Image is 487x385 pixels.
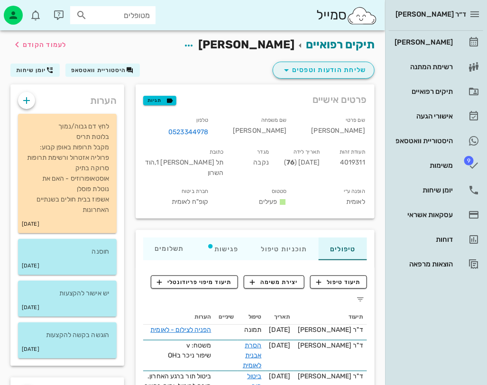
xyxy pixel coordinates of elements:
[168,127,208,137] a: 0523344978
[195,238,250,260] div: פגישות
[261,117,287,123] small: שם משפחה
[317,278,361,286] span: תיעוד טיפול
[139,310,215,325] th: הערות
[145,158,223,177] span: הוד השרון
[272,188,287,194] small: סטטוס
[10,84,124,112] div: הערות
[22,261,39,271] small: [DATE]
[147,96,172,105] span: תגיות
[182,188,208,194] small: חברת ביטוח
[393,236,453,243] div: דוחות
[151,275,238,289] button: תיעוד מיפוי פריודונטלי
[244,275,305,289] button: יצירת משימה
[312,92,367,107] span: פרטים אישיים
[340,149,365,155] small: תעודת זהות
[294,113,373,145] div: [PERSON_NAME]
[464,156,474,165] span: תג
[22,302,39,313] small: [DATE]
[393,88,453,95] div: תיקים רפואיים
[26,288,109,299] p: יש אישור להקצעות
[23,41,67,49] span: לעמוד הקודם
[294,149,320,155] small: תאריך לידה
[344,188,365,194] small: הופנה ע״י
[238,310,266,325] th: טיפול
[155,158,156,166] span: ,
[216,113,294,145] div: [PERSON_NAME]
[143,96,176,105] button: תגיות
[306,38,375,51] a: תיקים רפואיים
[393,137,453,145] div: היסטוריית וואטסאפ
[269,326,291,334] span: [DATE]
[11,36,67,53] button: לעמוד הקודם
[10,64,60,77] button: יומן שיחות
[157,278,231,286] span: תיעוד מיפוי פריודונטלי
[389,105,483,128] a: אישורי הגעה
[393,162,453,169] div: משימות
[145,197,208,207] div: קופ"ח לאומית
[298,340,363,350] div: ד"ר [PERSON_NAME]
[65,64,140,77] button: היסטוריית וואטסאפ
[22,344,39,355] small: [DATE]
[393,260,453,268] div: הוצאות מרפאה
[393,211,453,219] div: עסקאות אשראי
[273,62,375,79] button: שליחת הודעות וטפסים
[168,341,211,359] span: משטח: v שיפור ניכר בOH
[389,31,483,54] a: [PERSON_NAME]
[231,145,276,184] div: נקבה
[389,129,483,152] a: היסטוריית וואטסאפ
[244,326,262,334] span: תמונה
[340,158,365,166] span: 4019311
[393,38,453,46] div: [PERSON_NAME]
[250,278,298,286] span: יצירת משימה
[155,246,184,252] span: תשלומים
[281,64,367,76] span: שליחת הודעות וטפסים
[71,67,126,73] span: היסטוריית וואטסאפ
[269,341,291,349] span: [DATE]
[346,117,365,123] small: שם פרטי
[26,330,109,340] p: הוגשה בקשה להקצעות
[22,219,39,229] small: [DATE]
[393,63,453,71] div: רשימת המתנה
[310,275,367,289] button: תיעוד טיפול
[395,10,466,18] span: ד״ר [PERSON_NAME]
[196,117,209,123] small: טלפון
[16,67,46,73] span: יומן שיחות
[257,149,269,155] small: מגדר
[150,326,211,334] a: הפניה לצילום - לאומית
[286,158,294,166] strong: 76
[284,158,320,166] span: [DATE] ( )
[26,247,109,257] p: חוסנה
[215,310,238,325] th: שיניים
[269,372,291,380] span: [DATE]
[28,8,34,13] span: תג
[298,371,363,381] div: ד"ר [PERSON_NAME]
[210,149,224,155] small: כתובת
[155,158,223,166] span: תל [PERSON_NAME] 1
[198,38,294,51] span: [PERSON_NAME]
[389,179,483,202] a: יומן שיחות
[347,6,377,25] img: SmileCloud logo
[250,238,319,260] div: תוכניות טיפול
[298,325,363,335] div: ד"ר [PERSON_NAME]
[294,310,367,325] th: תיעוד
[393,186,453,194] div: יומן שיחות
[389,203,483,226] a: עסקאות אשראי
[319,238,367,260] div: טיפולים
[294,184,373,213] div: לאומית
[266,310,294,325] th: תאריך
[26,121,109,215] p: לחץ דם גבוה/נמוך בלוטת תריס מקבל תרופות באופן קבוע: פרוליה אזטרול ורשימת תרופות סרוקה בתיק אוסטאו...
[259,198,277,206] span: פעילים
[389,228,483,251] a: דוחות
[393,112,453,120] div: אישורי הגעה
[389,154,483,177] a: תגמשימות
[389,253,483,275] a: הוצאות מרפאה
[389,55,483,78] a: רשימת המתנה
[316,5,377,26] div: סמייל
[243,341,262,369] a: הסרת אבנית לאומית
[389,80,483,103] a: תיקים רפואיים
